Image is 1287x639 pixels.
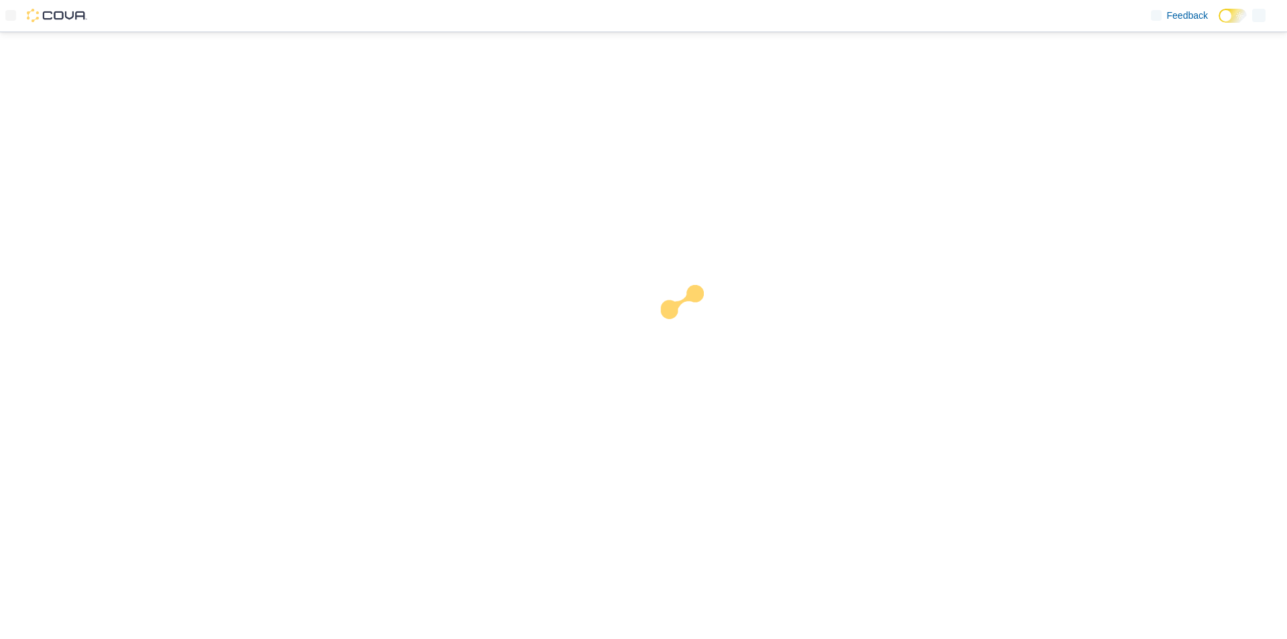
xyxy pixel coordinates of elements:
[643,275,744,375] img: cova-loader
[1167,9,1208,22] span: Feedback
[27,9,87,22] img: Cova
[1146,2,1213,29] a: Feedback
[1219,9,1247,23] input: Dark Mode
